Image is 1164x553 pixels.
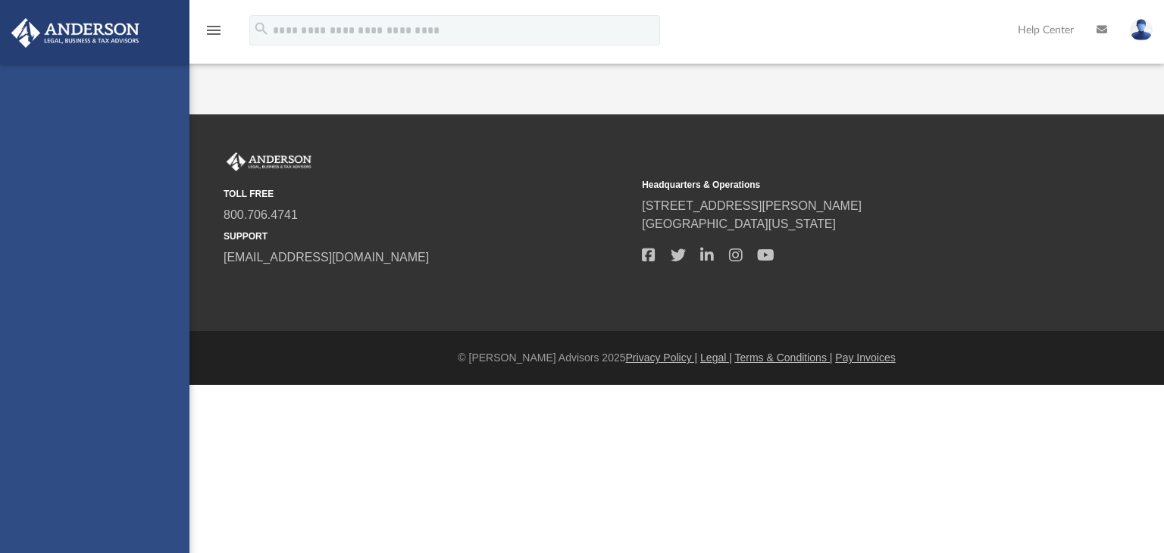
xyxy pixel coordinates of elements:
[700,351,732,364] a: Legal |
[642,217,836,230] a: [GEOGRAPHIC_DATA][US_STATE]
[224,152,314,172] img: Anderson Advisors Platinum Portal
[224,251,429,264] a: [EMAIL_ADDRESS][DOMAIN_NAME]
[626,351,698,364] a: Privacy Policy |
[205,29,223,39] a: menu
[642,199,862,212] a: [STREET_ADDRESS][PERSON_NAME]
[205,21,223,39] i: menu
[7,18,144,48] img: Anderson Advisors Platinum Portal
[224,208,298,221] a: 800.706.4741
[189,350,1164,366] div: © [PERSON_NAME] Advisors 2025
[735,351,833,364] a: Terms & Conditions |
[224,230,631,243] small: SUPPORT
[835,351,895,364] a: Pay Invoices
[1130,19,1153,41] img: User Pic
[253,20,270,37] i: search
[224,187,631,201] small: TOLL FREE
[642,178,1050,192] small: Headquarters & Operations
